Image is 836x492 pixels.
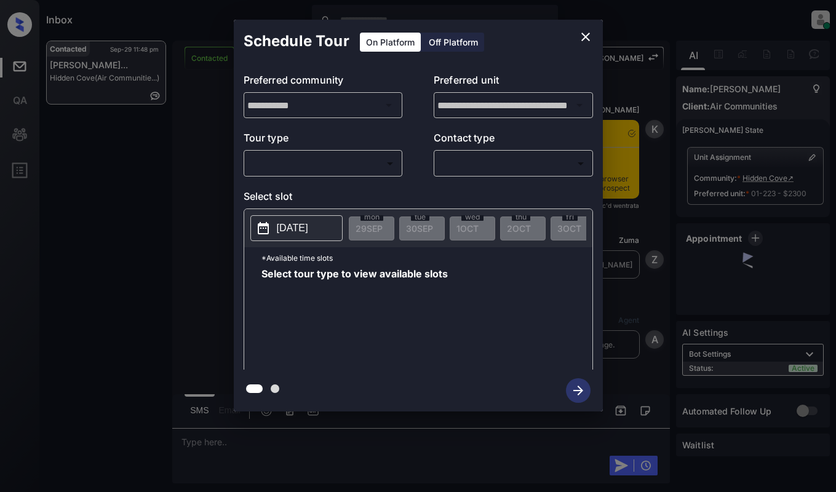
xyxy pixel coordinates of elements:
p: Contact type [434,130,593,150]
p: [DATE] [277,221,308,236]
button: close [573,25,598,49]
p: Preferred unit [434,73,593,92]
div: On Platform [360,33,421,52]
button: [DATE] [250,215,343,241]
p: Preferred community [244,73,403,92]
div: Off Platform [423,33,484,52]
h2: Schedule Tour [234,20,359,63]
p: *Available time slots [261,247,592,269]
span: Select tour type to view available slots [261,269,448,367]
p: Tour type [244,130,403,150]
p: Select slot [244,189,593,208]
